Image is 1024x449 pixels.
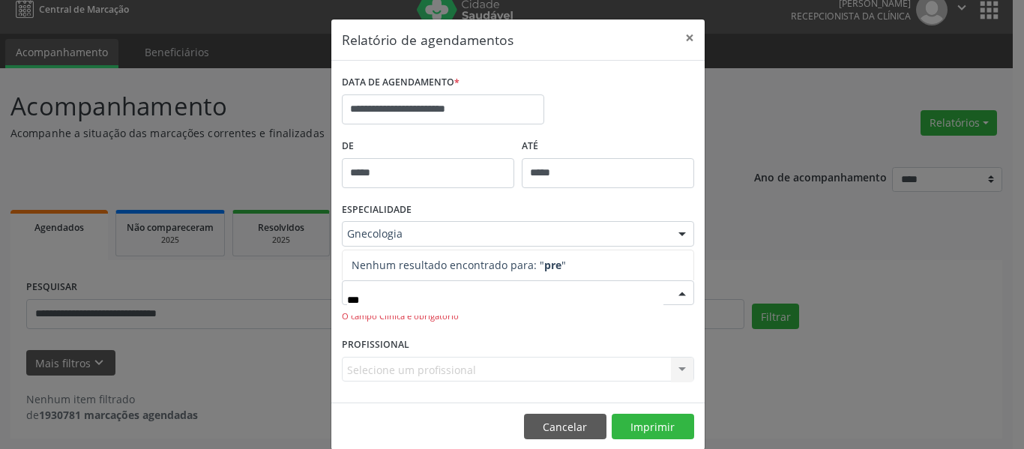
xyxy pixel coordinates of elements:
[347,226,663,241] span: Gnecologia
[675,19,705,56] button: Close
[544,258,561,272] strong: pre
[352,258,566,272] span: Nenhum resultado encontrado para: " "
[612,414,694,439] button: Imprimir
[524,414,606,439] button: Cancelar
[342,135,514,158] label: De
[342,199,412,222] label: ESPECIALIDADE
[342,334,409,357] label: PROFISSIONAL
[342,71,460,94] label: DATA DE AGENDAMENTO
[522,135,694,158] label: ATÉ
[342,30,513,49] h5: Relatório de agendamentos
[342,310,694,323] div: O campo Clínica é obrigatório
